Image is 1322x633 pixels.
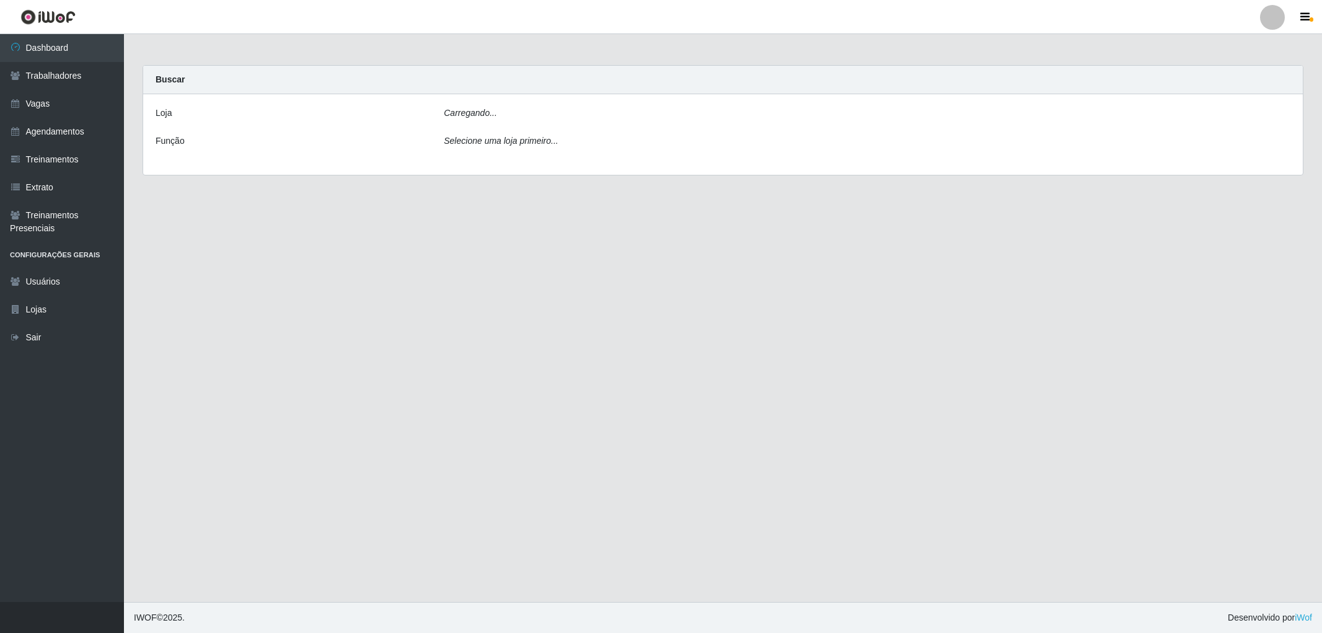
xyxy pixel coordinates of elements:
label: Loja [156,107,172,120]
strong: Buscar [156,74,185,84]
i: Selecione uma loja primeiro... [444,136,558,146]
span: IWOF [134,613,157,622]
span: Desenvolvido por [1228,611,1312,624]
a: iWof [1295,613,1312,622]
img: CoreUI Logo [20,9,76,25]
i: Carregando... [444,108,497,118]
span: © 2025 . [134,611,185,624]
label: Função [156,135,185,148]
